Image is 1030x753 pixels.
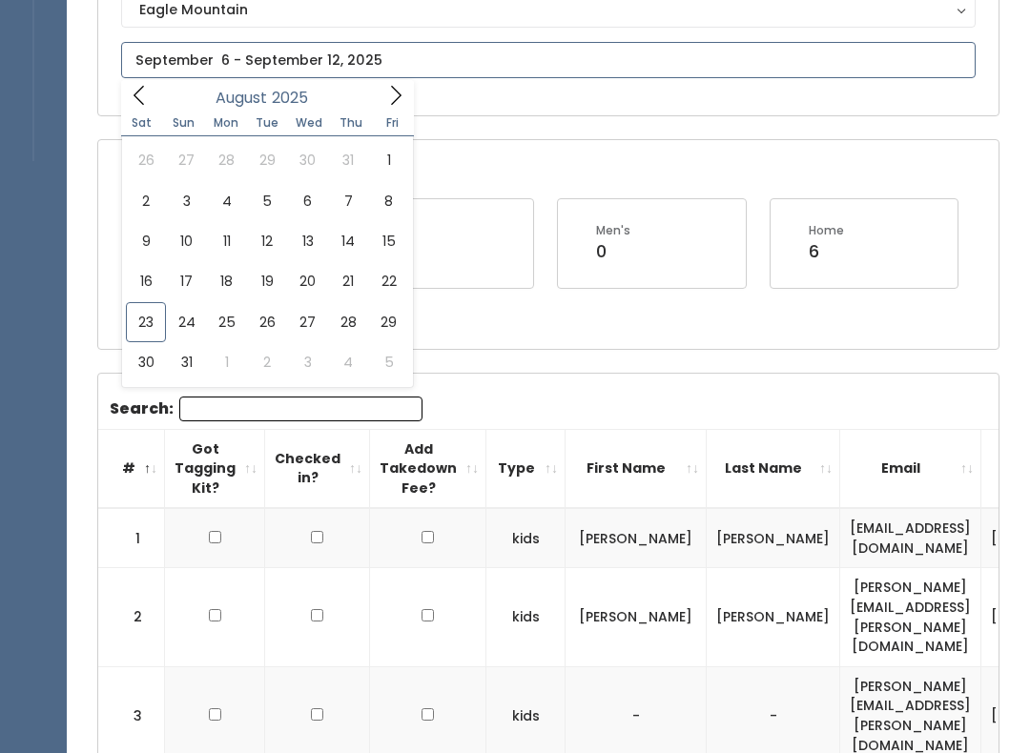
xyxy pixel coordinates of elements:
span: August 28, 2025 [328,302,368,342]
div: Men's [596,222,630,239]
th: Got Tagging Kit?: activate to sort column ascending [165,429,265,508]
span: August 22, 2025 [368,261,408,301]
div: 0 [596,239,630,264]
th: Type: activate to sort column ascending [486,429,566,508]
div: 6 [809,239,844,264]
td: [PERSON_NAME][EMAIL_ADDRESS][PERSON_NAME][DOMAIN_NAME] [840,568,981,666]
span: July 30, 2025 [288,140,328,180]
span: September 1, 2025 [207,342,247,382]
th: Last Name: activate to sort column ascending [707,429,840,508]
td: [EMAIL_ADDRESS][DOMAIN_NAME] [840,508,981,568]
span: July 28, 2025 [207,140,247,180]
span: August 25, 2025 [207,302,247,342]
span: August 7, 2025 [328,181,368,221]
span: Mon [205,117,247,129]
span: August 11, 2025 [207,221,247,261]
input: Year [267,86,324,110]
span: Thu [330,117,372,129]
span: August 31, 2025 [166,342,206,382]
span: August 9, 2025 [126,221,166,261]
th: First Name: activate to sort column ascending [566,429,707,508]
th: Checked in?: activate to sort column ascending [265,429,370,508]
span: August 1, 2025 [368,140,408,180]
span: August 19, 2025 [247,261,287,301]
span: August 13, 2025 [288,221,328,261]
span: August [216,91,267,106]
span: July 31, 2025 [328,140,368,180]
span: July 29, 2025 [247,140,287,180]
span: August 10, 2025 [166,221,206,261]
span: September 4, 2025 [328,342,368,382]
span: August 30, 2025 [126,342,166,382]
span: August 5, 2025 [247,181,287,221]
td: kids [486,568,566,666]
div: Home [809,222,844,239]
span: September 3, 2025 [288,342,328,382]
span: August 24, 2025 [166,302,206,342]
td: [PERSON_NAME] [566,508,707,568]
th: Add Takedown Fee?: activate to sort column ascending [370,429,486,508]
span: September 5, 2025 [368,342,408,382]
span: August 8, 2025 [368,181,408,221]
span: Fri [372,117,414,129]
span: August 17, 2025 [166,261,206,301]
span: August 27, 2025 [288,302,328,342]
th: Email: activate to sort column ascending [840,429,981,508]
span: August 2, 2025 [126,181,166,221]
label: Search: [110,397,422,421]
td: [PERSON_NAME] [566,568,707,666]
th: #: activate to sort column descending [98,429,165,508]
span: August 14, 2025 [328,221,368,261]
span: August 20, 2025 [288,261,328,301]
td: 1 [98,508,165,568]
span: August 3, 2025 [166,181,206,221]
span: August 16, 2025 [126,261,166,301]
span: August 23, 2025 [126,302,166,342]
td: [PERSON_NAME] [707,508,840,568]
td: [PERSON_NAME] [707,568,840,666]
span: July 27, 2025 [166,140,206,180]
input: Search: [179,397,422,421]
span: August 26, 2025 [247,302,287,342]
span: July 26, 2025 [126,140,166,180]
input: September 6 - September 12, 2025 [121,42,976,78]
span: August 4, 2025 [207,181,247,221]
span: August 12, 2025 [247,221,287,261]
span: August 18, 2025 [207,261,247,301]
span: August 6, 2025 [288,181,328,221]
td: 2 [98,568,165,666]
td: kids [486,508,566,568]
span: Sat [121,117,163,129]
span: Tue [246,117,288,129]
span: August 15, 2025 [368,221,408,261]
span: August 21, 2025 [328,261,368,301]
span: Sun [163,117,205,129]
span: Wed [288,117,330,129]
span: August 29, 2025 [368,302,408,342]
span: September 2, 2025 [247,342,287,382]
